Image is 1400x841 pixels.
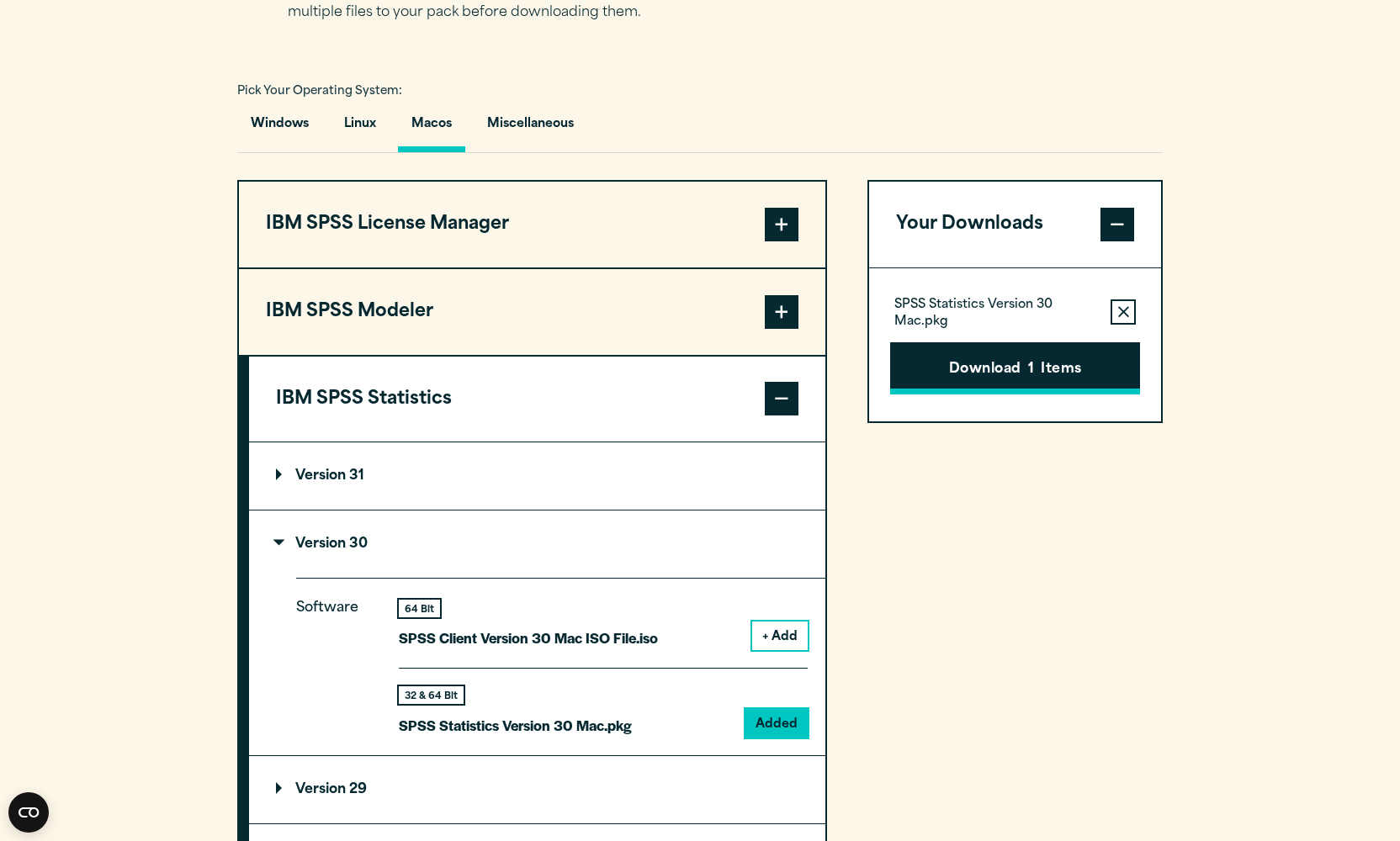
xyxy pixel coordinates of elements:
[399,626,658,650] p: SPSS Client Version 30 Mac ISO File.iso
[890,342,1140,394] button: Download1Items
[1028,359,1034,381] span: 1
[296,596,372,723] p: Software
[276,469,364,483] p: Version 31
[399,686,464,704] div: 32 & 64 Bit
[894,297,1097,331] p: SPSS Statistics Version 30 Mac.pkg
[399,600,440,617] div: 64 Bit
[239,182,825,267] button: IBM SPSS License Manager
[331,104,390,152] button: Linux
[399,713,632,738] p: SPSS Statistics Version 30 Mac.pkg
[249,756,825,823] summary: Version 29
[276,783,367,796] p: Version 29
[745,709,808,738] button: Added
[869,267,1161,421] div: Your Downloads
[276,537,368,551] p: Version 30
[237,86,402,97] span: Pick Your Operating System:
[239,269,825,355] button: IBM SPSS Modeler
[398,104,465,152] button: Macos
[8,792,49,833] button: Open CMP widget
[249,357,825,442] button: IBM SPSS Statistics
[249,510,825,578] summary: Version 30
[869,182,1161,267] button: Your Downloads
[474,104,587,152] button: Miscellaneous
[752,621,808,650] button: + Add
[237,104,322,152] button: Windows
[249,442,825,510] summary: Version 31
